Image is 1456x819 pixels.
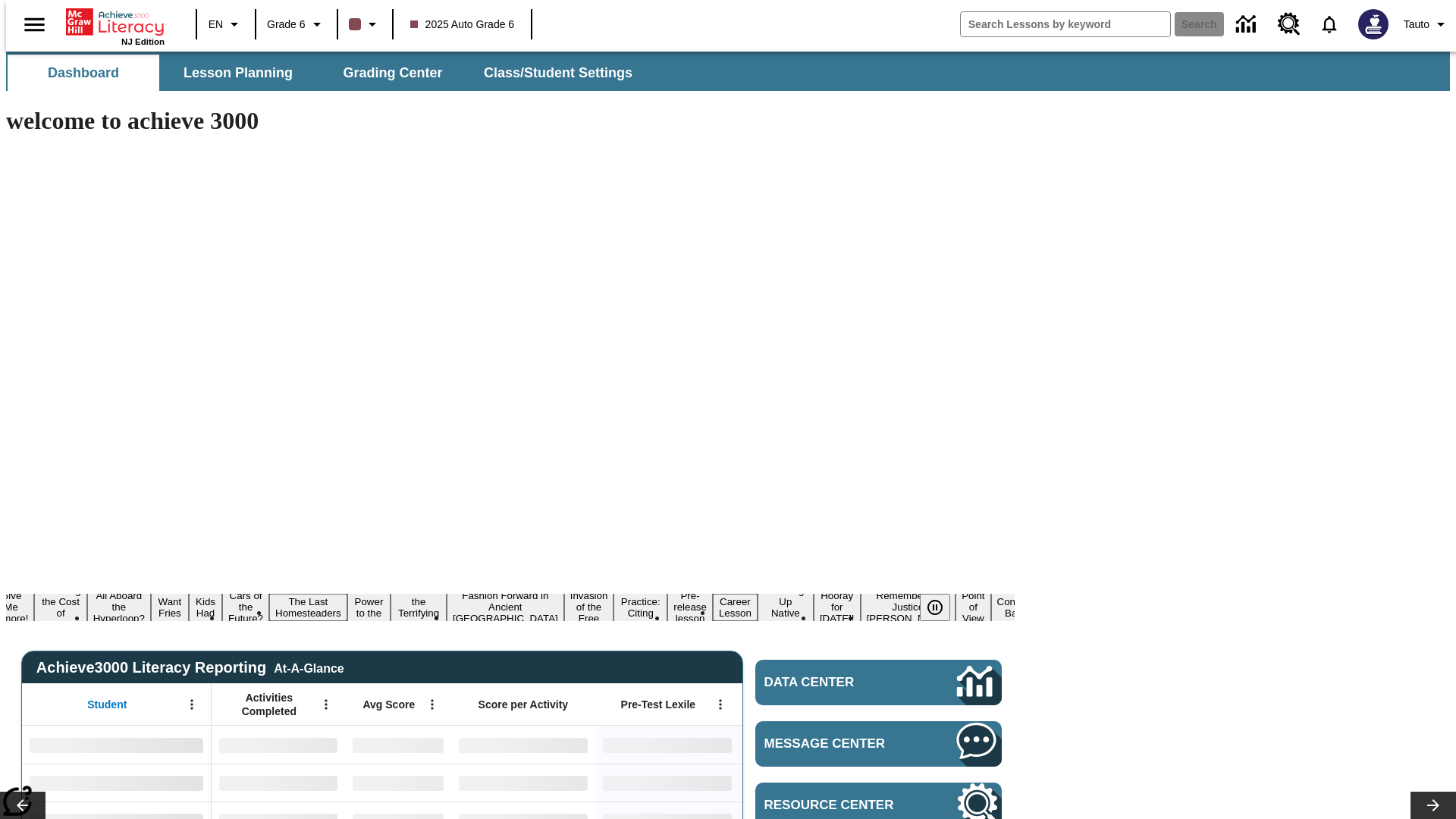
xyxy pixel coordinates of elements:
a: Home [66,7,165,37]
button: Lesson carousel, Next [1410,792,1456,819]
button: Lesson Planning [162,55,314,91]
button: Dashboard [8,55,159,91]
h1: welcome to achieve 3000 [6,107,1015,135]
a: Resource Center, Will open in new tab [1269,4,1310,45]
a: Data Center [755,660,1002,705]
a: Message Center [755,721,1002,767]
button: Slide 13 Pre-release lesson [667,588,713,626]
button: Open Menu [709,693,732,716]
span: Tauto [1404,17,1429,33]
button: Slide 11 The Invasion of the Free CD [564,576,614,638]
button: Open Menu [180,693,203,716]
span: Resource Center [764,798,912,813]
button: Slide 4 Do You Want Fries With That? [151,571,189,644]
span: Grading Center [343,64,442,82]
button: Slide 14 Career Lesson [713,594,758,621]
button: Profile/Settings [1398,11,1456,38]
button: Pause [920,594,950,621]
button: Slide 10 Fashion Forward in Ancient Rome [447,588,564,626]
img: Avatar [1358,9,1389,39]
div: No Data, [212,726,345,764]
span: Message Center [764,736,912,752]
span: Achieve3000 Literacy Reporting [36,659,344,676]
a: Notifications [1310,5,1349,44]
div: No Data, [212,764,345,802]
span: Grade 6 [267,17,306,33]
span: Activities Completed [219,691,319,718]
span: Lesson Planning [184,64,293,82]
button: Slide 17 Remembering Justice O'Connor [861,588,956,626]
span: Student [87,698,127,711]
span: NJ Edition [121,37,165,46]
button: Slide 12 Mixed Practice: Citing Evidence [613,582,667,632]
a: Data Center [1227,4,1269,45]
button: Open side menu [12,2,57,47]
button: Slide 6 Cars of the Future? [222,588,269,626]
button: Slide 8 Solar Power to the People [347,582,391,632]
button: Slide 3 All Aboard the Hyperloop? [87,588,151,626]
button: Slide 16 Hooray for Constitution Day! [814,588,861,626]
button: Slide 18 Point of View [955,588,990,626]
div: SubNavbar [6,55,646,91]
button: Slide 5 Dirty Jobs Kids Had To Do [189,571,222,644]
button: Language: EN, Select a language [202,11,250,38]
span: Avg Score [362,698,415,711]
div: SubNavbar [6,52,1450,91]
button: Slide 7 The Last Homesteaders [269,594,347,621]
div: No Data, [345,726,451,764]
button: Slide 9 Attack of the Terrifying Tomatoes [391,582,447,632]
button: Slide 2 Covering the Cost of College [34,582,86,632]
button: Open Menu [421,693,444,716]
span: Pre-Test Lexile [621,698,696,711]
span: Dashboard [48,64,119,82]
button: Select a new avatar [1349,5,1398,44]
span: EN [209,17,223,33]
button: Class color is dark brown. Change class color [343,11,388,38]
button: Slide 15 Cooking Up Native Traditions [758,582,814,632]
span: Class/Student Settings [484,64,632,82]
div: Pause [920,594,965,621]
button: Grade: Grade 6, Select a grade [261,11,332,38]
span: 2025 Auto Grade 6 [410,17,515,33]
button: Grading Center [317,55,469,91]
span: Score per Activity [479,698,569,711]
button: Slide 19 The Constitution's Balancing Act [991,582,1064,632]
span: Data Center [764,675,906,690]
input: search field [961,12,1170,36]
button: Open Menu [315,693,337,716]
div: No Data, [345,764,451,802]
div: At-A-Glance [274,659,344,676]
div: Home [66,5,165,46]
button: Class/Student Settings [472,55,645,91]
